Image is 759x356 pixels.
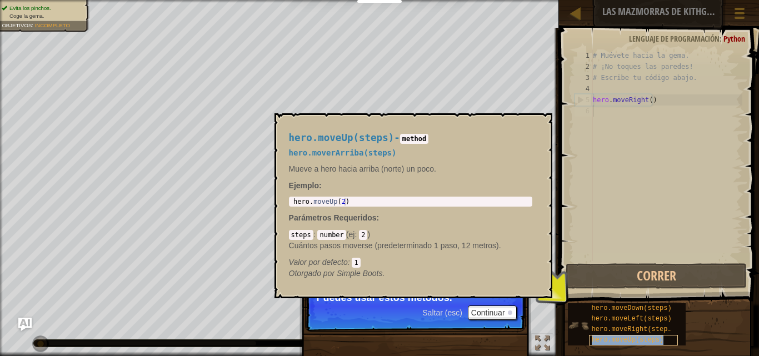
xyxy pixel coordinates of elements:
div: 6 [575,106,593,117]
p: Cuántos pasos moverse (predeterminado 1 paso, 12 metros). [289,240,532,251]
span: hero.moveUp(steps) [592,336,664,344]
button: Registrarse [681,6,720,19]
div: 1 [575,50,593,61]
span: Lenguaje de programación [629,33,720,44]
button: Ask AI [18,318,32,331]
span: : [720,33,723,44]
button: Mostrar menú del juego [726,2,753,28]
span: Ejemplo [289,181,319,190]
span: hero.moveRight(steps) [592,325,676,333]
span: : [313,230,318,239]
div: ( ) [289,229,532,268]
span: Valor por defecto [289,258,348,267]
span: Parámetros Requeridos [289,213,377,222]
span: hero.moveUp(steps) [289,132,395,143]
span: Python [723,33,745,44]
code: method [400,134,428,144]
span: ej [349,230,355,239]
span: Evita los pinchos. [9,5,51,11]
span: : [354,230,359,239]
code: number [317,230,346,240]
span: : [377,213,379,222]
span: hero.moveLeft(steps) [592,315,672,323]
code: 2 [359,230,367,240]
div: 5 [575,94,593,106]
span: hero.moverArriba(steps) [289,148,397,157]
code: 1 [352,258,360,268]
span: Incompleto [35,23,70,29]
span: Objetivos [2,23,32,29]
li: Evita los pinchos. [2,5,83,13]
code: steps [289,230,313,240]
em: Simple Boots. [289,269,385,278]
span: : [348,258,352,267]
span: Coge la gema. [9,13,44,19]
span: : [32,23,34,29]
img: portrait.png [568,315,589,336]
p: Mueve a hero hacia arriba (norte) un poco. [289,163,532,174]
div: 4 [575,83,593,94]
button: Continuar [468,305,517,320]
span: hero.moveDown(steps) [592,304,672,312]
span: Saltar (esc) [422,308,462,317]
button: Ask AI [605,2,635,23]
button: Correr [566,263,747,289]
div: 3 [575,72,593,83]
h4: - [289,133,532,143]
span: Consejos [641,6,670,17]
strong: : [289,181,322,190]
div: 2 [575,61,593,72]
span: Otorgado por [289,269,337,278]
span: Ask AI [611,6,630,17]
li: Coge la gema. [2,12,83,20]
